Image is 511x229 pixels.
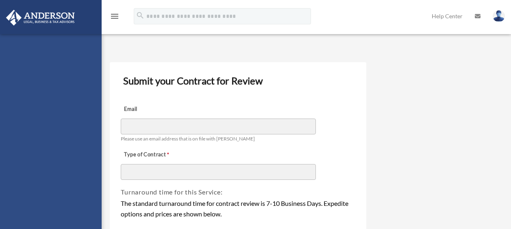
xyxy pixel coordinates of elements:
label: Email [121,104,202,115]
label: Type of Contract [121,149,202,160]
i: search [136,11,145,20]
h3: Submit your Contract for Review [120,72,356,89]
a: menu [110,14,120,21]
i: menu [110,11,120,21]
span: Turnaround time for this Service: [121,188,222,196]
img: Anderson Advisors Platinum Portal [4,10,77,26]
img: User Pic [493,10,505,22]
span: Please use an email address that is on file with [PERSON_NAME] [121,136,255,142]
